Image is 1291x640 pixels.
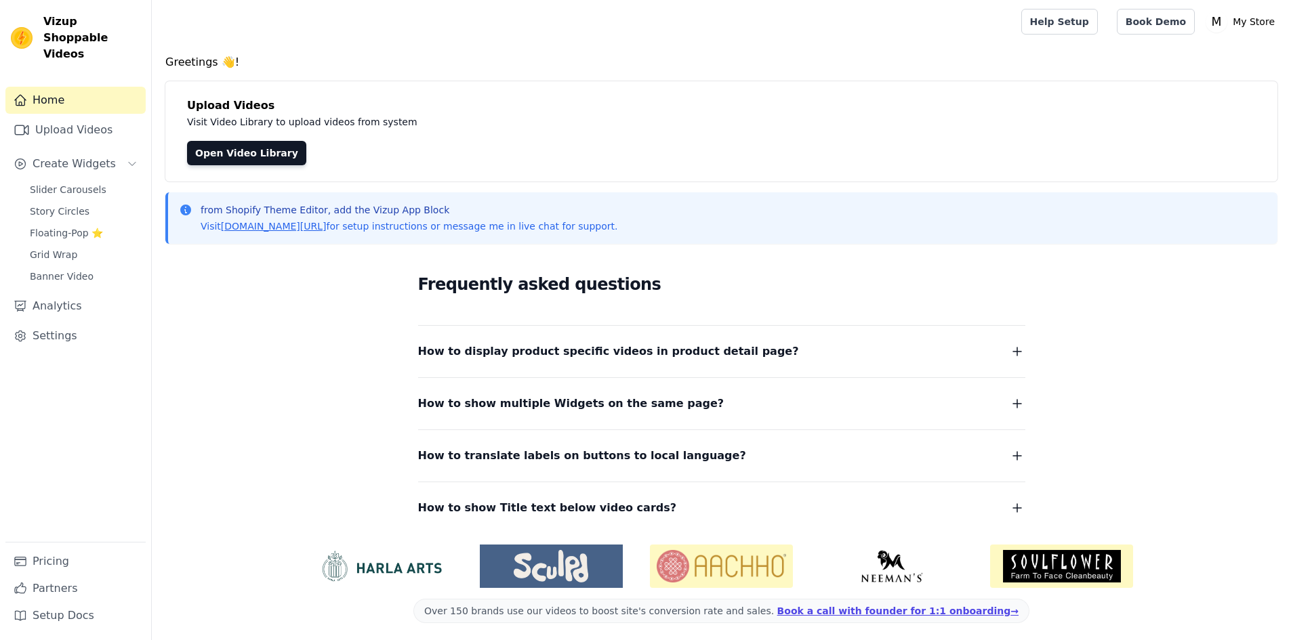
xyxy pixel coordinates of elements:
img: Sculpd US [480,550,623,582]
span: Story Circles [30,205,89,218]
a: Home [5,87,146,114]
img: Aachho [650,545,793,588]
span: Create Widgets [33,156,116,172]
a: Analytics [5,293,146,320]
button: How to show Title text below video cards? [418,498,1025,517]
span: Floating-Pop ⭐ [30,226,103,240]
h4: Greetings 👋! [165,54,1277,70]
span: How to show multiple Widgets on the same page? [418,394,724,413]
span: How to translate labels on buttons to local language? [418,446,746,465]
text: M [1212,15,1222,28]
a: [DOMAIN_NAME][URL] [221,221,327,232]
button: How to display product specific videos in product detail page? [418,342,1025,361]
a: Book Demo [1117,9,1195,35]
span: How to show Title text below video cards? [418,498,677,517]
a: Story Circles [22,202,146,221]
a: Settings [5,322,146,349]
a: Setup Docs [5,602,146,629]
span: Banner Video [30,270,94,283]
h4: Upload Videos [187,98,1256,114]
a: Banner Video [22,267,146,286]
img: HarlaArts [310,550,453,582]
a: Upload Videos [5,116,146,144]
a: Slider Carousels [22,180,146,199]
p: My Store [1227,9,1280,34]
a: Open Video Library [187,141,306,165]
a: Partners [5,575,146,602]
span: Grid Wrap [30,248,77,261]
a: Grid Wrap [22,245,146,264]
img: Vizup [11,27,33,49]
h2: Frequently asked questions [418,271,1025,298]
p: Visit for setup instructions or message me in live chat for support. [201,219,617,233]
p: Visit Video Library to upload videos from system [187,114,794,130]
span: Slider Carousels [30,183,106,196]
button: M My Store [1206,9,1280,34]
a: Help Setup [1021,9,1098,35]
button: Create Widgets [5,150,146,177]
span: How to display product specific videos in product detail page? [418,342,799,361]
a: Floating-Pop ⭐ [22,223,146,242]
p: from Shopify Theme Editor, add the Vizup App Block [201,203,617,217]
a: Book a call with founder for 1:1 onboarding [777,605,1019,616]
span: Vizup Shoppable Videos [43,14,140,62]
button: How to show multiple Widgets on the same page? [418,394,1025,413]
a: Pricing [5,548,146,575]
button: How to translate labels on buttons to local language? [418,446,1025,465]
img: Soulflower [990,545,1133,588]
img: Neeman's [820,550,963,582]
